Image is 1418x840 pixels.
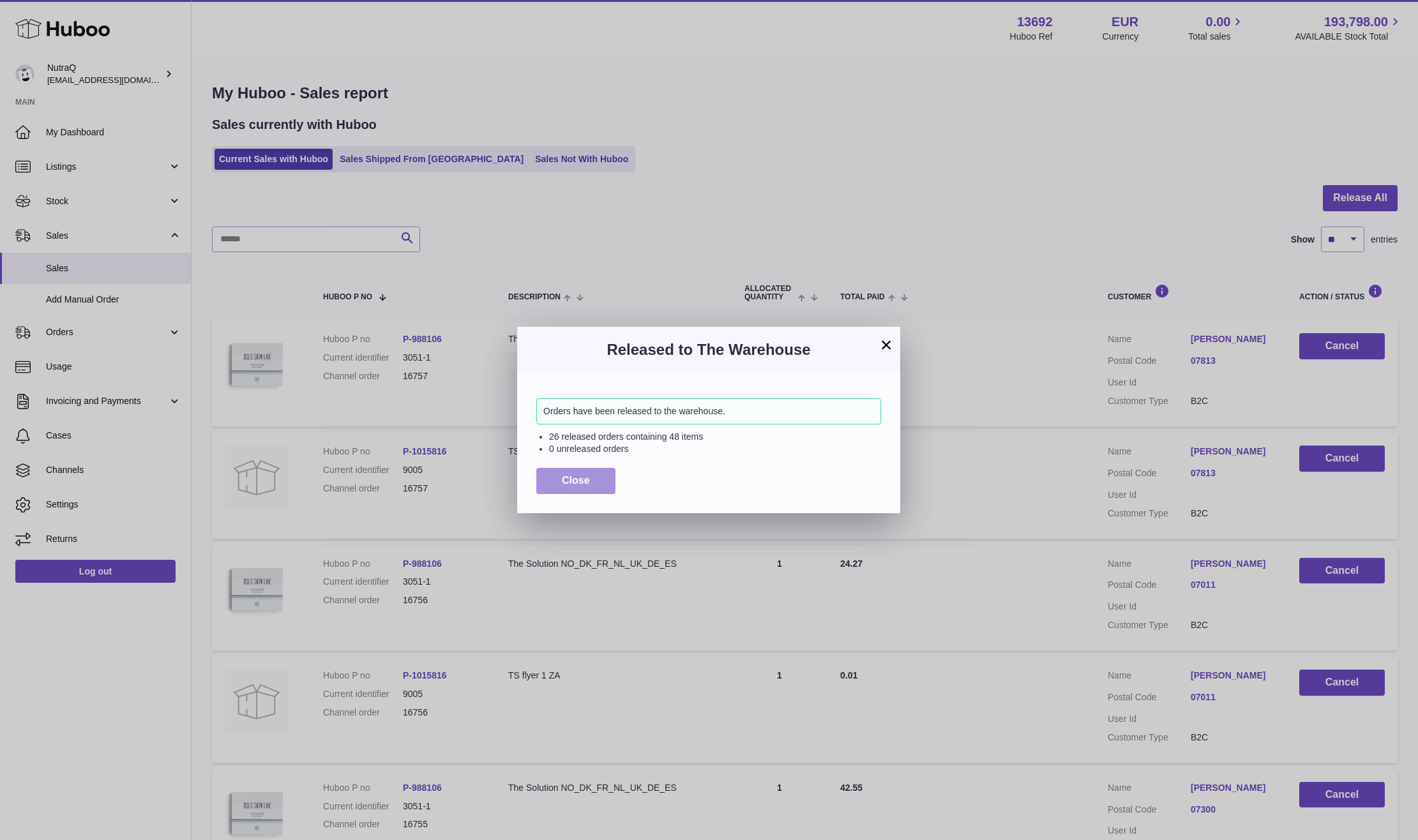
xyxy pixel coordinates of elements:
span: Close [562,475,590,486]
button: × [879,337,894,352]
li: 26 released orders containing 48 items [549,431,881,443]
li: 0 unreleased orders [549,443,881,455]
button: Close [536,468,615,494]
h3: Released to The Warehouse [536,340,881,360]
div: Orders have been released to the warehouse. [536,398,881,424]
